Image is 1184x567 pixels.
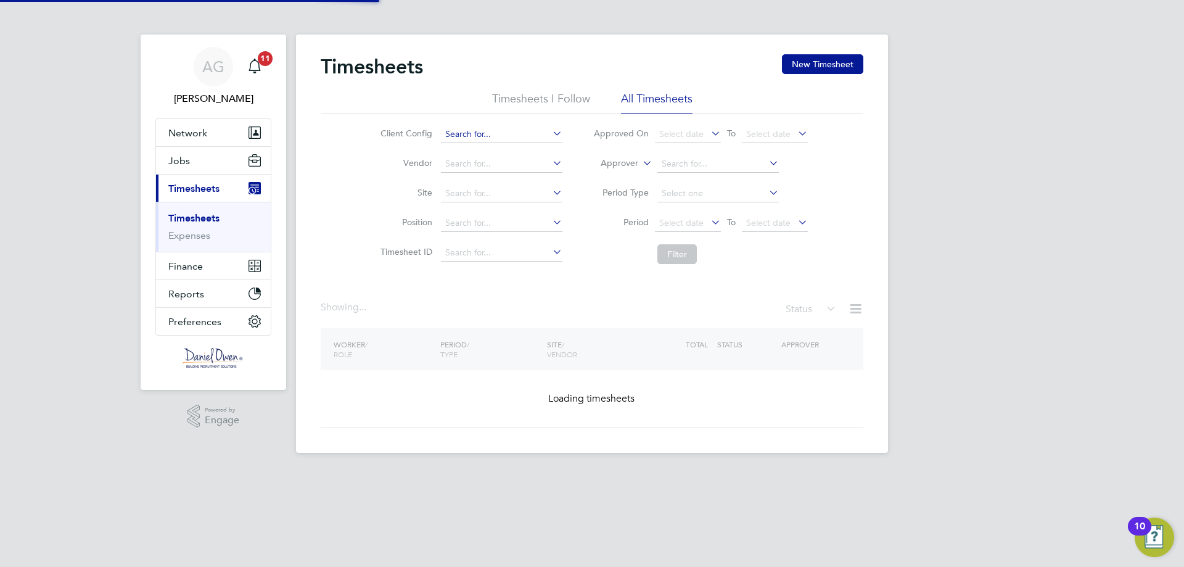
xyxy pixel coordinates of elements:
button: Open Resource Center, 10 new notifications [1135,518,1174,557]
input: Search for... [657,155,779,173]
label: Period [593,217,649,228]
a: 11 [242,47,267,86]
span: To [723,125,739,141]
span: Select date [659,217,704,228]
label: Site [377,187,432,198]
input: Search for... [441,185,562,202]
span: ... [359,301,366,313]
img: danielowen-logo-retina.png [183,348,244,368]
span: Timesheets [168,183,220,194]
label: Period Type [593,187,649,198]
div: Status [786,301,839,318]
a: Expenses [168,230,210,241]
label: Vendor [377,157,432,168]
label: Approved On [593,128,649,139]
span: Preferences [168,316,221,328]
span: Select date [746,217,791,228]
span: Jobs [168,155,190,167]
a: Timesheets [168,212,220,224]
label: Approver [583,157,638,170]
span: Powered by [205,405,239,415]
span: Select date [659,128,704,139]
a: Powered byEngage [187,405,240,428]
a: AG[PERSON_NAME] [155,47,271,106]
span: To [723,214,739,230]
input: Select one [657,185,779,202]
label: Client Config [377,128,432,139]
button: Jobs [156,147,271,174]
span: 11 [258,51,273,66]
span: AG [202,59,224,75]
button: New Timesheet [782,54,863,74]
input: Search for... [441,126,562,143]
button: Network [156,119,271,146]
span: Finance [168,260,203,272]
li: Timesheets I Follow [492,91,590,114]
input: Search for... [441,244,562,262]
span: Reports [168,288,204,300]
span: Amy Garcia [155,91,271,106]
div: Timesheets [156,202,271,252]
button: Filter [657,244,697,264]
label: Timesheet ID [377,246,432,257]
button: Reports [156,280,271,307]
button: Timesheets [156,175,271,202]
input: Search for... [441,215,562,232]
button: Preferences [156,308,271,335]
span: Select date [746,128,791,139]
li: All Timesheets [621,91,693,114]
div: 10 [1134,526,1145,542]
button: Finance [156,252,271,279]
label: Position [377,217,432,228]
nav: Main navigation [141,35,286,390]
div: Showing [321,301,369,314]
a: Go to home page [155,348,271,368]
span: Engage [205,415,239,426]
input: Search for... [441,155,562,173]
span: Network [168,127,207,139]
h2: Timesheets [321,54,423,79]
